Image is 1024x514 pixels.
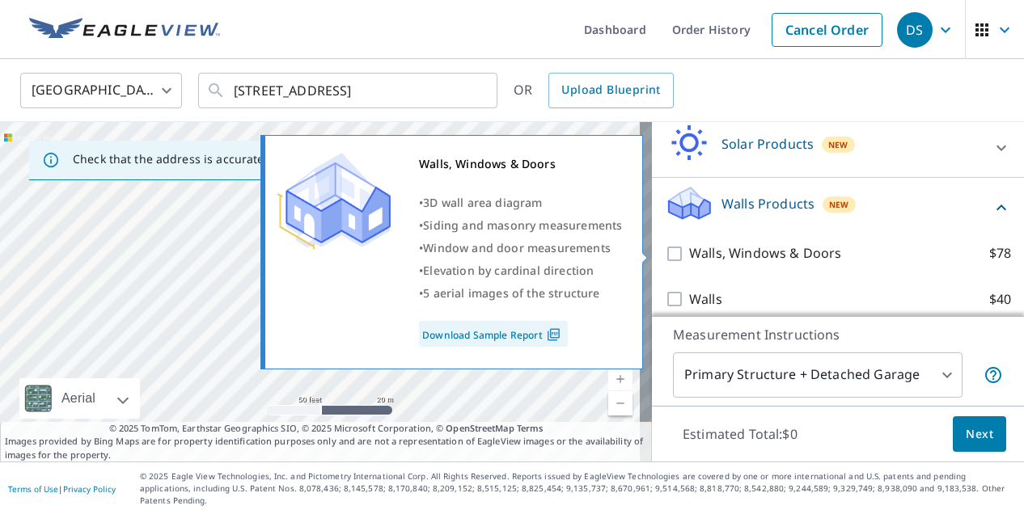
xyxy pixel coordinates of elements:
[721,194,815,213] p: Walls Products
[689,289,722,310] p: Walls
[548,73,673,108] a: Upload Blueprint
[419,321,568,347] a: Download Sample Report
[140,470,1016,507] p: © 2025 Eagle View Technologies, Inc. and Pictometry International Corp. All Rights Reserved. Repo...
[989,289,1011,310] p: $40
[8,483,58,495] a: Terms of Use
[109,422,544,436] span: © 2025 TomTom, Earthstar Geographics SIO, © 2025 Microsoft Corporation, ©
[689,243,841,263] p: Walls, Windows & Doors
[29,18,220,42] img: EV Logo
[419,259,622,282] div: •
[608,391,633,415] a: Current Level 19, Zoom Out
[423,285,599,301] span: 5 aerial images of the structure
[673,325,1003,344] p: Measurement Instructions
[419,282,622,305] div: •
[73,152,539,166] p: Check that the address is accurate, then drag the marker over the correct structure.
[772,13,882,47] a: Cancel Order
[8,484,116,494] p: |
[670,416,810,452] p: Estimated Total: $0
[897,12,933,48] div: DS
[953,416,1006,453] button: Next
[419,192,622,214] div: •
[234,68,464,113] input: Search by address or latitude-longitude
[514,73,674,108] div: OR
[423,217,622,233] span: Siding and masonry measurements
[984,365,1003,385] span: Your report will include the primary structure and a detached garage if one exists.
[423,240,611,255] span: Window and door measurements
[543,327,565,342] img: Pdf Icon
[19,378,140,419] div: Aerial
[517,422,544,434] a: Terms
[57,378,100,419] div: Aerial
[828,138,848,151] span: New
[561,80,660,100] span: Upload Blueprint
[423,263,594,278] span: Elevation by cardinal direction
[419,153,622,175] div: Walls, Windows & Doors
[829,198,849,211] span: New
[277,153,391,250] img: Premium
[665,184,1011,230] div: Walls ProductsNew
[966,424,993,444] span: Next
[665,124,1011,171] div: Solar ProductsNew
[721,134,814,154] p: Solar Products
[63,483,116,495] a: Privacy Policy
[419,214,622,237] div: •
[419,237,622,259] div: •
[423,195,542,210] span: 3D wall area diagram
[673,352,963,398] div: Primary Structure + Detached Garage
[989,243,1011,263] p: $78
[446,422,514,434] a: OpenStreetMap
[608,367,633,391] a: Current Level 19, Zoom In
[20,68,182,113] div: [GEOGRAPHIC_DATA]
